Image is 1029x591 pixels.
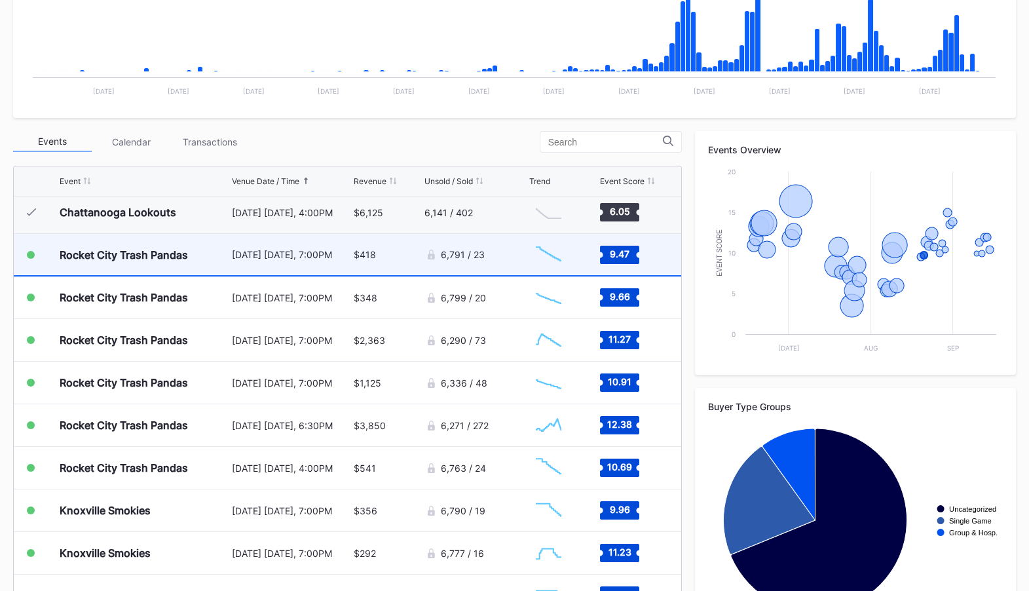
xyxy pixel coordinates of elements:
div: [DATE] [DATE], 7:00PM [232,249,350,260]
div: Calendar [92,132,170,152]
input: Search [548,137,663,147]
div: [DATE] [DATE], 4:00PM [232,463,350,474]
div: $418 [354,249,376,260]
svg: Chart title [529,324,568,356]
div: [DATE] [DATE], 7:00PM [232,377,350,389]
div: Event Score [600,176,645,186]
svg: Chart title [529,409,568,442]
div: Revenue [354,176,386,186]
text: Group & Hosp. [949,529,998,537]
text: 0 [732,330,736,338]
svg: Chart title [529,281,568,314]
div: 6,763 / 24 [441,463,486,474]
div: [DATE] [DATE], 7:00PM [232,292,350,303]
text: [DATE] [318,87,339,95]
svg: Chart title [529,451,568,484]
text: [DATE] [543,87,565,95]
div: 6,799 / 20 [441,292,486,303]
div: $1,125 [354,377,381,389]
text: 9.66 [610,291,630,302]
div: Event [60,176,81,186]
text: Single Game [949,517,992,525]
text: Aug [864,344,878,352]
text: 10.91 [608,376,631,387]
text: 9.96 [610,504,630,515]
div: 6,290 / 73 [441,335,486,346]
div: 6,271 / 272 [441,420,489,431]
div: Unsold / Sold [424,176,473,186]
div: Rocket City Trash Pandas [60,461,188,474]
text: [DATE] [777,344,799,352]
text: [DATE] [768,87,790,95]
div: [DATE] [DATE], 4:00PM [232,207,350,218]
div: 6,336 / 48 [441,377,487,389]
div: 6,791 / 23 [441,249,485,260]
div: Knoxville Smokies [60,546,151,560]
svg: Chart title [529,537,568,569]
div: $292 [354,548,376,559]
text: Event Score [716,229,723,276]
text: 10.69 [607,461,632,472]
div: Knoxville Smokies [60,504,151,517]
svg: Chart title [529,196,568,229]
div: Transactions [170,132,249,152]
div: $541 [354,463,376,474]
div: Events Overview [708,144,1003,155]
text: [DATE] [168,87,189,95]
text: [DATE] [243,87,265,95]
div: Events [13,132,92,152]
text: [DATE] [694,87,715,95]
svg: Chart title [529,494,568,527]
div: Rocket City Trash Pandas [60,291,188,304]
text: 15 [728,208,736,216]
div: Rocket City Trash Pandas [60,376,188,389]
text: 11.23 [608,546,631,558]
text: [DATE] [618,87,640,95]
text: 5 [732,290,736,297]
div: $356 [354,505,377,516]
svg: Chart title [708,165,1003,362]
text: [DATE] [93,87,115,95]
svg: Chart title [529,366,568,399]
text: [DATE] [468,87,490,95]
div: Buyer Type Groups [708,401,1003,412]
text: 9.47 [610,248,629,259]
div: [DATE] [DATE], 6:30PM [232,420,350,431]
div: Venue Date / Time [232,176,299,186]
div: $2,363 [354,335,385,346]
div: $348 [354,292,377,303]
div: 6,141 / 402 [424,207,473,218]
text: 6.05 [610,206,630,217]
text: [DATE] [393,87,415,95]
div: 6,790 / 19 [441,505,485,516]
text: [DATE] [919,87,941,95]
div: $3,850 [354,420,386,431]
text: Uncategorized [949,505,996,513]
svg: Chart title [529,238,568,271]
text: [DATE] [844,87,865,95]
div: [DATE] [DATE], 7:00PM [232,505,350,516]
text: 11.27 [608,334,631,345]
div: $6,125 [354,207,383,218]
text: Sep [947,344,959,352]
div: Rocket City Trash Pandas [60,248,188,261]
div: Chattanooga Lookouts [60,206,176,219]
div: Rocket City Trash Pandas [60,334,188,347]
text: 10 [728,249,736,257]
div: [DATE] [DATE], 7:00PM [232,335,350,346]
div: Rocket City Trash Pandas [60,419,188,432]
div: 6,777 / 16 [441,548,484,559]
text: 20 [728,168,736,176]
div: [DATE] [DATE], 7:00PM [232,548,350,559]
text: 12.38 [607,419,632,430]
div: Trend [529,176,550,186]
